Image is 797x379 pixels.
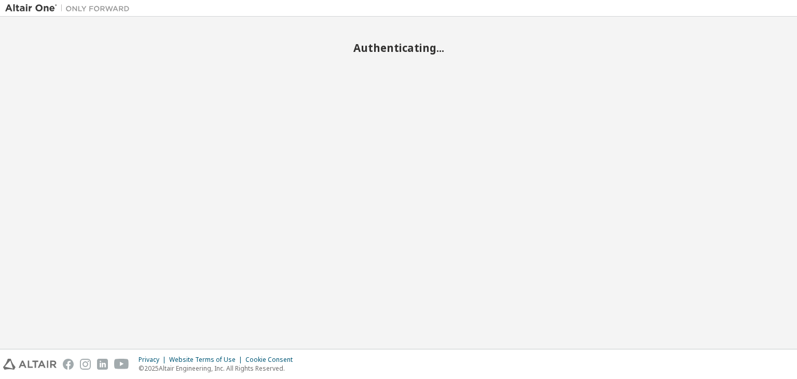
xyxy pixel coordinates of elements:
[169,356,245,364] div: Website Terms of Use
[3,359,57,370] img: altair_logo.svg
[245,356,299,364] div: Cookie Consent
[139,356,169,364] div: Privacy
[80,359,91,370] img: instagram.svg
[114,359,129,370] img: youtube.svg
[5,3,135,13] img: Altair One
[63,359,74,370] img: facebook.svg
[5,41,792,55] h2: Authenticating...
[139,364,299,373] p: © 2025 Altair Engineering, Inc. All Rights Reserved.
[97,359,108,370] img: linkedin.svg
